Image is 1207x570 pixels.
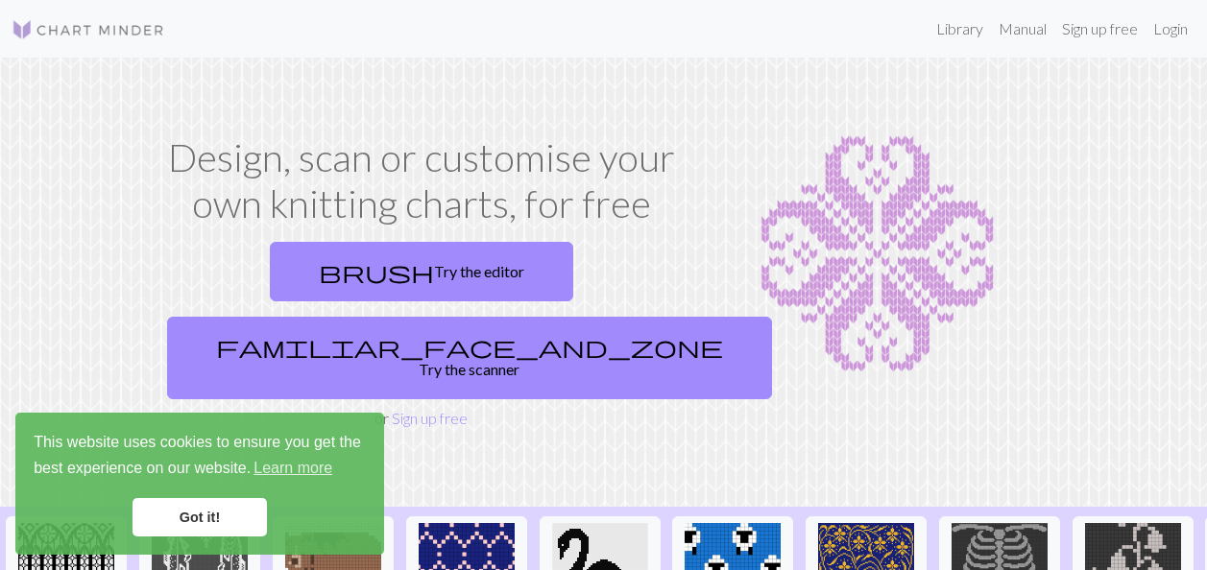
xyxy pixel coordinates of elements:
a: Try the scanner [167,317,772,399]
span: This website uses cookies to ensure you get the best experience on our website. [34,431,366,483]
a: learn more about cookies [251,454,335,483]
span: brush [319,258,434,285]
span: familiar_face_and_zone [216,333,723,360]
a: Sign up free [1054,10,1146,48]
a: Library [929,10,991,48]
a: Try the editor [270,242,573,301]
div: or [159,234,684,430]
div: cookieconsent [15,413,384,555]
a: dismiss cookie message [133,498,267,536]
img: Chart example [707,134,1049,374]
h1: Design, scan or customise your own knitting charts, for free [159,134,684,226]
a: Sign up free [392,409,468,427]
a: Login [1146,10,1195,48]
img: Logo [12,18,165,41]
a: Manual [991,10,1054,48]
